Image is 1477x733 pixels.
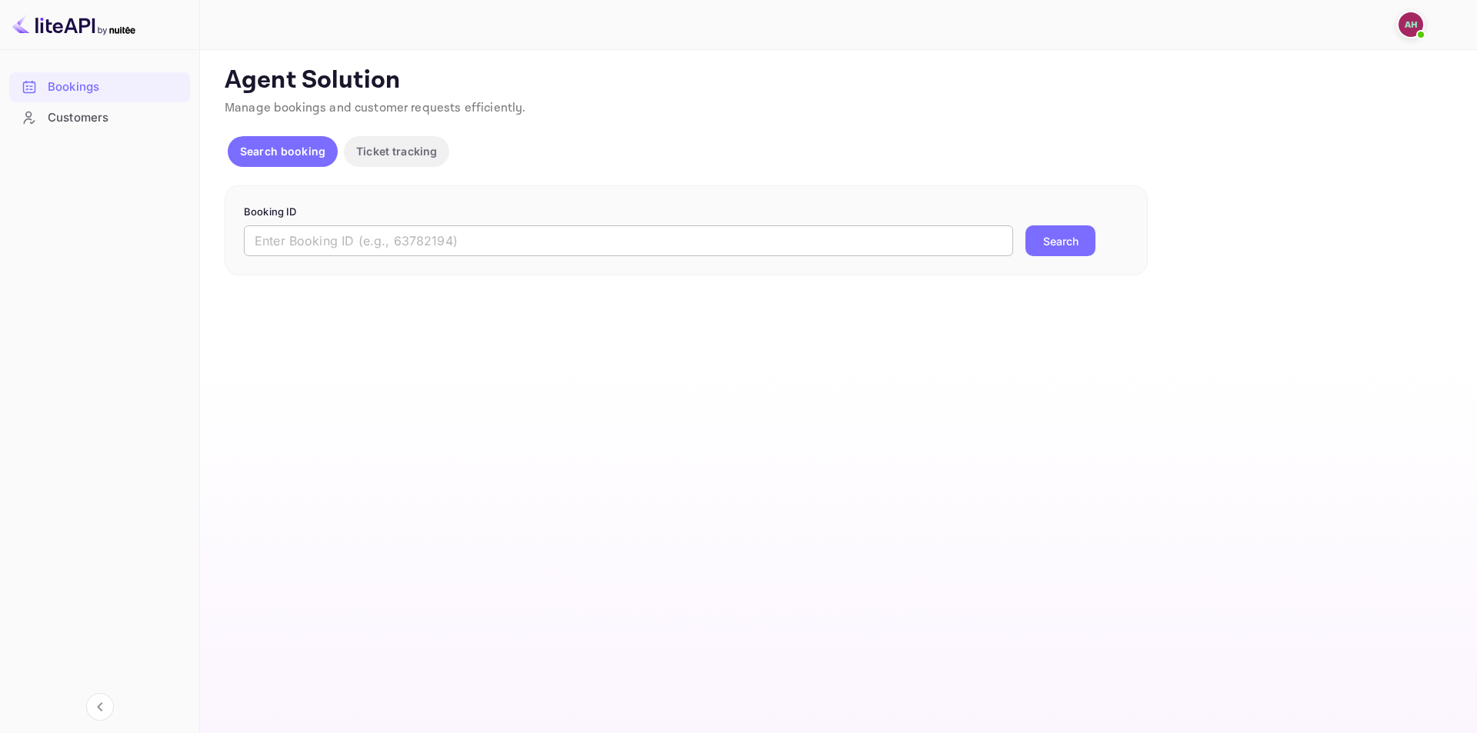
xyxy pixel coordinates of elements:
p: Ticket tracking [356,143,437,159]
input: Enter Booking ID (e.g., 63782194) [244,225,1013,256]
div: Customers [48,109,182,127]
div: Customers [9,103,190,133]
button: Collapse navigation [86,693,114,721]
a: Customers [9,103,190,132]
p: Agent Solution [225,65,1449,96]
img: LiteAPI logo [12,12,135,37]
p: Booking ID [244,205,1129,220]
span: Manage bookings and customer requests efficiently. [225,100,526,116]
a: Bookings [9,72,190,101]
button: Search [1025,225,1095,256]
p: Search booking [240,143,325,159]
div: Bookings [48,78,182,96]
div: Bookings [9,72,190,102]
img: Asmaa Hajji [1399,12,1423,37]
